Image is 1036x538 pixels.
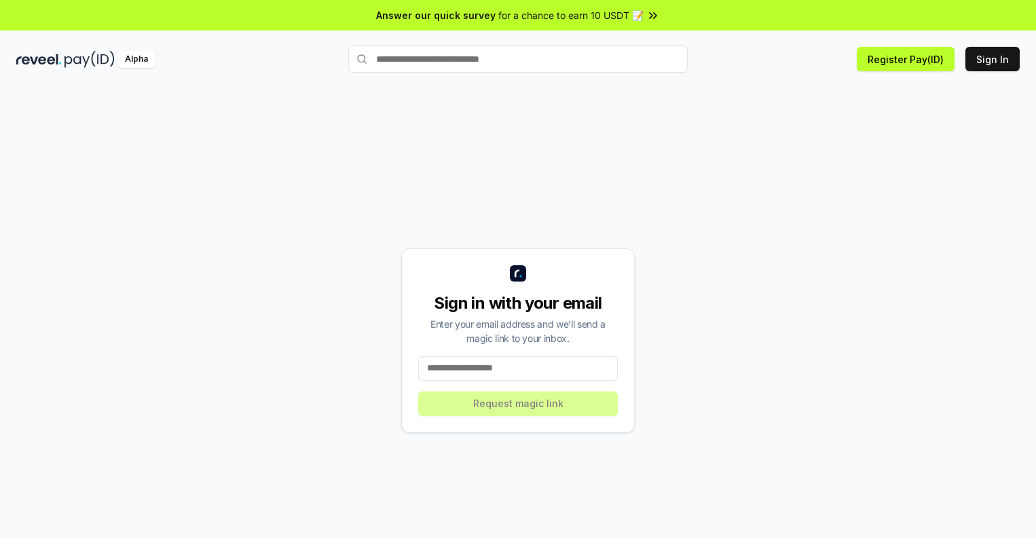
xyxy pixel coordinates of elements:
span: for a chance to earn 10 USDT 📝 [498,8,644,22]
img: pay_id [64,51,115,68]
img: reveel_dark [16,51,62,68]
button: Sign In [965,47,1020,71]
button: Register Pay(ID) [857,47,955,71]
div: Enter your email address and we’ll send a magic link to your inbox. [418,317,618,345]
img: logo_small [510,265,526,282]
div: Sign in with your email [418,292,618,314]
span: Answer our quick survey [376,8,496,22]
div: Alpha [117,51,155,68]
